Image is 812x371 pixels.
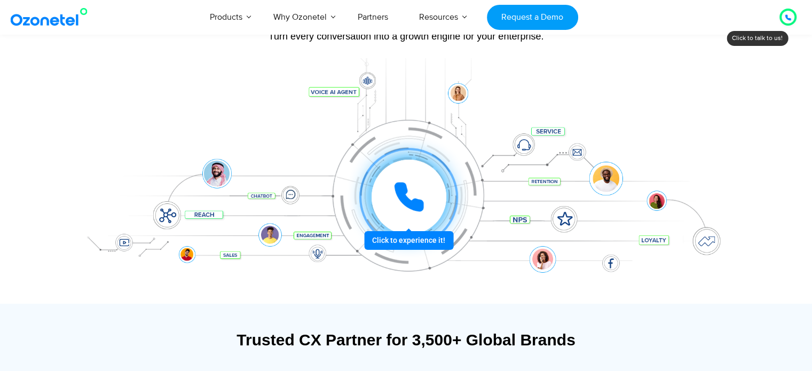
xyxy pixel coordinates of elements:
div: Trusted CX Partner for 3,500+ Global Brands [78,330,735,349]
a: Request a Demo [487,5,578,30]
div: Turn every conversation into a growth engine for your enterprise. [73,30,740,42]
